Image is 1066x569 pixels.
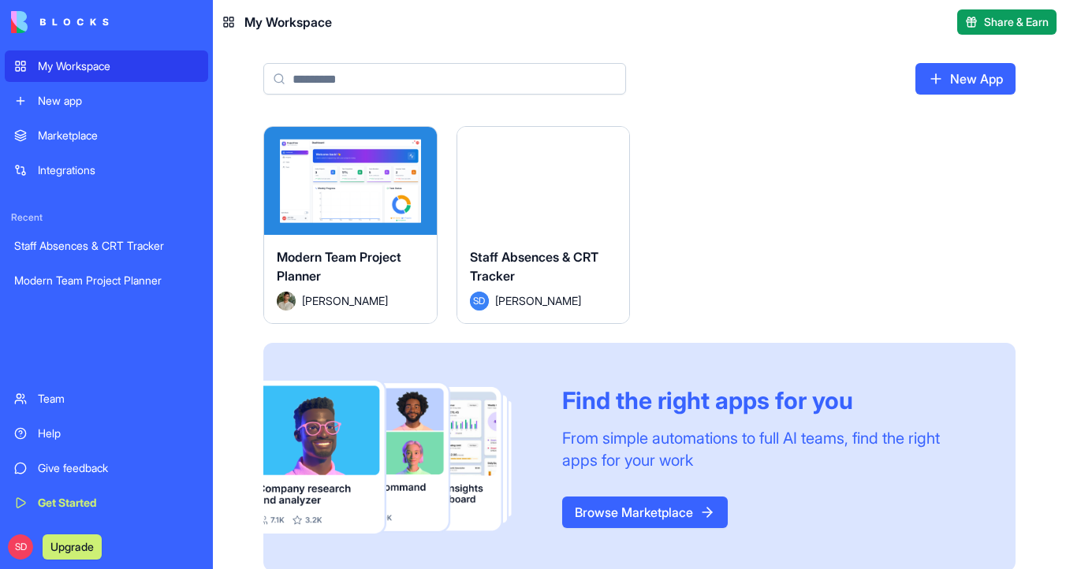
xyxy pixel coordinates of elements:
[5,487,208,519] a: Get Started
[5,50,208,82] a: My Workspace
[984,14,1049,30] span: Share & Earn
[38,162,199,178] div: Integrations
[562,386,978,415] div: Find the right apps for you
[263,381,537,534] img: Frame_181_egmpey.png
[38,460,199,476] div: Give feedback
[244,13,332,32] span: My Workspace
[957,9,1057,35] button: Share & Earn
[277,249,401,284] span: Modern Team Project Planner
[11,11,109,33] img: logo
[43,538,102,554] a: Upgrade
[5,85,208,117] a: New app
[457,126,631,324] a: Staff Absences & CRT TrackerSD[PERSON_NAME]
[38,93,199,109] div: New app
[5,265,208,296] a: Modern Team Project Planner
[38,426,199,441] div: Help
[14,273,199,288] div: Modern Team Project Planner
[8,534,33,560] span: SD
[38,128,199,143] div: Marketplace
[38,495,199,511] div: Get Started
[14,238,199,254] div: Staff Absences & CRT Tracker
[277,292,296,311] img: Avatar
[470,292,489,311] span: SD
[43,534,102,560] button: Upgrade
[562,427,978,471] div: From simple automations to full AI teams, find the right apps for your work
[5,230,208,262] a: Staff Absences & CRT Tracker
[915,63,1016,95] a: New App
[5,418,208,449] a: Help
[5,452,208,484] a: Give feedback
[5,120,208,151] a: Marketplace
[5,383,208,415] a: Team
[495,292,581,309] span: [PERSON_NAME]
[302,292,388,309] span: [PERSON_NAME]
[562,496,728,528] a: Browse Marketplace
[470,249,598,284] span: Staff Absences & CRT Tracker
[5,154,208,186] a: Integrations
[38,391,199,407] div: Team
[5,211,208,224] span: Recent
[263,126,438,324] a: Modern Team Project PlannerAvatar[PERSON_NAME]
[38,58,199,74] div: My Workspace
